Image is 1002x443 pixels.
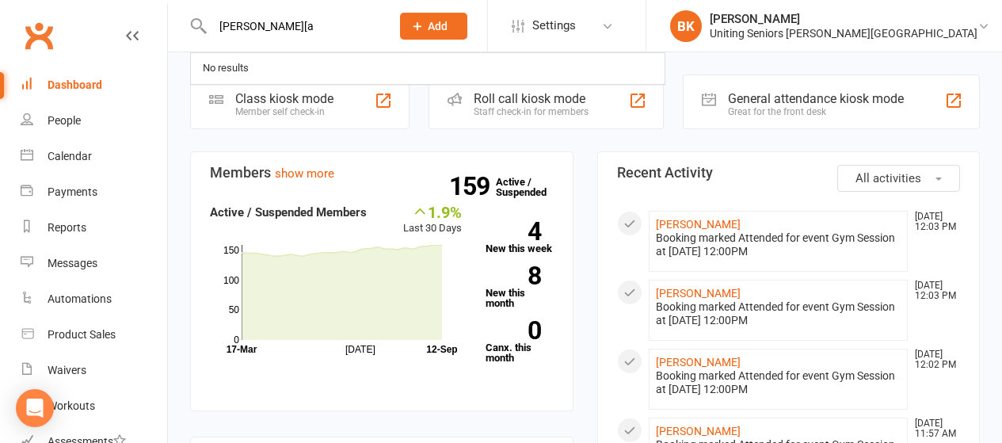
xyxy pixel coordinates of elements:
time: [DATE] 12:02 PM [907,349,959,370]
button: Add [400,13,467,40]
h3: Members [210,165,554,181]
div: Great for the front desk [728,106,904,117]
time: [DATE] 12:03 PM [907,281,959,301]
a: 8New this month [486,266,554,308]
strong: Active / Suspended Members [210,205,367,220]
div: Roll call kiosk mode [474,91,589,106]
div: People [48,114,81,127]
a: Reports [21,210,167,246]
a: show more [275,166,334,181]
div: Messages [48,257,97,269]
div: Staff check-in for members [474,106,589,117]
div: Reports [48,221,86,234]
div: General attendance kiosk mode [728,91,904,106]
button: All activities [837,165,960,192]
a: Automations [21,281,167,317]
div: [PERSON_NAME] [710,12,977,26]
div: Workouts [48,399,95,412]
a: Payments [21,174,167,210]
div: 1.9% [403,203,462,220]
a: 159Active / Suspended [496,165,566,209]
a: [PERSON_NAME] [656,218,741,231]
div: Payments [48,185,97,198]
a: Workouts [21,388,167,424]
div: Booking marked Attended for event Gym Session at [DATE] 12:00PM [656,369,901,396]
div: Dashboard [48,78,102,91]
a: Waivers [21,353,167,388]
div: Class kiosk mode [235,91,333,106]
a: Messages [21,246,167,281]
div: BK [670,10,702,42]
a: People [21,103,167,139]
span: Settings [532,8,576,44]
div: Calendar [48,150,92,162]
a: [PERSON_NAME] [656,425,741,437]
input: Search... [208,15,379,37]
a: [PERSON_NAME] [656,287,741,300]
a: [PERSON_NAME] [656,356,741,369]
span: Add [428,20,448,32]
strong: 8 [486,264,541,288]
div: Booking marked Attended for event Gym Session at [DATE] 12:00PM [656,300,901,327]
strong: 4 [486,220,541,243]
div: Uniting Seniors [PERSON_NAME][GEOGRAPHIC_DATA] [710,26,977,40]
div: Booking marked Attended for event Gym Session at [DATE] 12:00PM [656,231,901,258]
strong: 159 [449,174,496,198]
div: Waivers [48,364,86,376]
div: No results [198,57,253,80]
a: 0Canx. this month [486,321,554,363]
div: Automations [48,292,112,305]
a: Product Sales [21,317,167,353]
a: Dashboard [21,67,167,103]
h3: Recent Activity [617,165,961,181]
a: 4New this week [486,222,554,254]
time: [DATE] 12:03 PM [907,212,959,232]
strong: 0 [486,319,541,342]
time: [DATE] 11:57 AM [907,418,959,439]
a: Calendar [21,139,167,174]
span: All activities [855,171,921,185]
div: Last 30 Days [403,203,462,237]
div: Product Sales [48,328,116,341]
div: Open Intercom Messenger [16,389,54,427]
a: Clubworx [19,16,59,55]
div: Member self check-in [235,106,333,117]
